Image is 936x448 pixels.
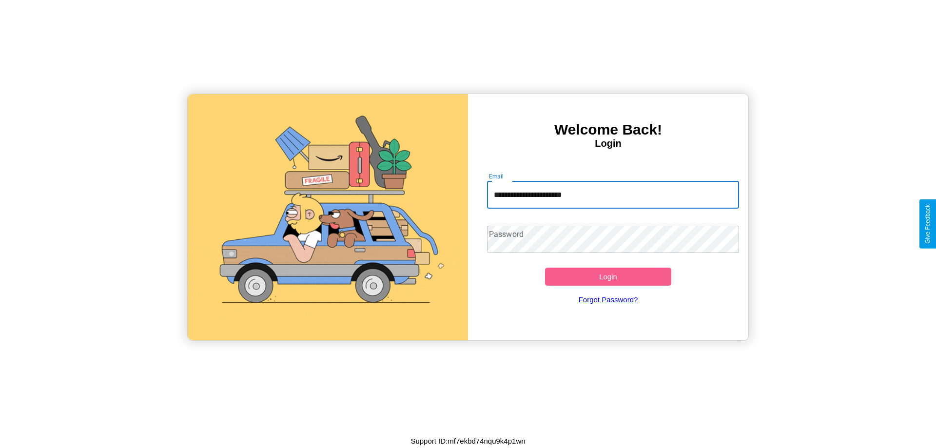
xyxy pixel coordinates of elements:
button: Login [545,268,671,286]
img: gif [188,94,468,340]
div: Give Feedback [924,204,931,244]
label: Email [489,172,504,180]
p: Support ID: mf7ekbd74nqu9k4p1wn [410,434,525,448]
h4: Login [468,138,748,149]
h3: Welcome Back! [468,121,748,138]
a: Forgot Password? [482,286,735,313]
